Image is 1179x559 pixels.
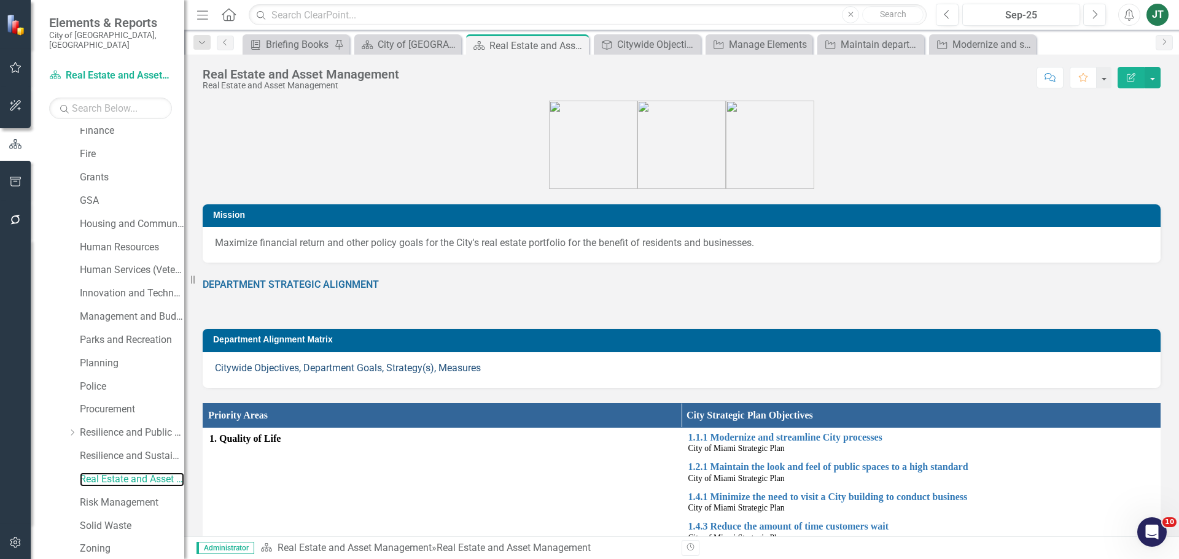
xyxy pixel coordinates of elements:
img: city_priorities_p2p_icon%20grey.png [726,101,814,189]
h3: Mission [213,210,1154,220]
iframe: Intercom live chat [1137,517,1167,547]
button: Search [862,6,924,23]
span: 1. Quality of Life [209,432,675,446]
a: Police [80,380,184,394]
a: Briefing Books [246,37,331,52]
input: Search Below... [49,98,172,119]
span: 10 [1162,517,1177,527]
a: Resilience and Public Works [80,426,184,440]
span: City of Miami Strategic Plan [688,444,785,453]
td: Double-Click to Edit Right Click for Context Menu [682,428,1161,458]
a: Risk Management [80,496,184,510]
span: Search [880,9,906,19]
div: Real Estate and Asset Management [489,38,586,53]
div: Maintain department assets to high standard by obtaining funding for all priority capital improve... [841,37,921,52]
span: Elements & Reports [49,15,172,30]
a: Real Estate and Asset Management [80,472,184,487]
a: City of [GEOGRAPHIC_DATA] [357,37,458,52]
img: ClearPoint Strategy [6,13,28,35]
td: Double-Click to Edit Right Click for Context Menu [682,458,1161,488]
span: Administrator [196,542,254,554]
span: City of Miami Strategic Plan [688,503,785,512]
p: Maximize financial return and other policy goals for the City's real estate portfolio for the ben... [215,236,1148,250]
a: Maintain department assets to high standard by obtaining funding for all priority capital improve... [820,37,921,52]
td: Double-Click to Edit Right Click for Context Menu [682,487,1161,517]
input: Search ClearPoint... [249,4,927,26]
a: GSA [80,194,184,208]
div: Modernize and streamline department processes by updating buy, sell, and revenue agreement templates [952,37,1033,52]
span: City of Miami Strategic Plan [688,474,785,483]
a: 1.2.1 Maintain the look and feel of public spaces to a high standard [688,461,1154,472]
small: City of [GEOGRAPHIC_DATA], [GEOGRAPHIC_DATA] [49,30,172,50]
span: City of Miami Strategic Plan [688,533,785,542]
a: Finance [80,124,184,138]
a: Management and Budget [80,310,184,324]
a: Real Estate and Asset Management [49,69,172,83]
a: Fire [80,147,184,161]
div: » [260,541,672,555]
button: JT [1146,4,1169,26]
div: Briefing Books [266,37,331,52]
a: Citywide Objectives, Department Goals, Strategy(s), Measures [597,37,698,52]
a: Human Services (Veterans and Homeless) [80,263,184,277]
div: Sep-25 [967,8,1076,23]
div: Real Estate and Asset Management [203,67,399,81]
div: Citywide Objectives, Department Goals, Strategy(s), Measures [617,37,698,52]
strong: DEPARTMENT STRATEGIC ALIGNMENT [203,279,379,290]
a: Zoning [80,542,184,556]
a: Citywide Objectives, Department Goals, Strategy(s), Measures [215,362,481,374]
td: Double-Click to Edit Right Click for Context Menu [682,517,1161,547]
a: Modernize and streamline department processes by updating buy, sell, and revenue agreement templates [932,37,1033,52]
a: Housing and Community Development [80,217,184,231]
button: Sep-25 [962,4,1080,26]
a: Innovation and Technology [80,287,184,301]
a: 1.4.1 Minimize the need to visit a City building to conduct business [688,492,1154,503]
a: Manage Elements [709,37,809,52]
a: Planning [80,357,184,371]
h3: Department Alignment Matrix [213,335,1154,344]
a: Resilience and Sustainability [80,449,184,463]
a: Parks and Recreation [80,333,184,347]
a: Solid Waste [80,519,184,533]
img: city_priorities_qol_icon.png [549,101,637,189]
div: City of [GEOGRAPHIC_DATA] [378,37,458,52]
div: Real Estate and Asset Management [437,542,591,553]
a: 1.1.1 Modernize and streamline City processes [688,432,1154,443]
a: Real Estate and Asset Management [278,542,432,553]
div: Real Estate and Asset Management [203,81,399,90]
a: Grants [80,171,184,185]
img: city_priorities_res_icon%20grey.png [637,101,726,189]
a: Procurement [80,403,184,417]
a: 1.4.3 Reduce the amount of time customers wait [688,521,1154,532]
div: Manage Elements [729,37,809,52]
a: Human Resources [80,241,184,255]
